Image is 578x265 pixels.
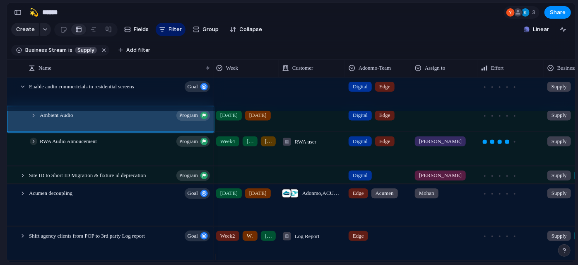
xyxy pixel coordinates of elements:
[220,231,235,240] span: Week2
[185,81,210,92] button: goal
[552,137,567,145] span: Supply
[419,189,434,197] span: Mohan
[265,137,272,145] span: [DATE]
[220,189,238,197] span: [DATE]
[379,83,390,91] span: Edge
[552,171,567,180] span: Supply
[126,46,150,54] span: Add filter
[188,187,198,199] span: goal
[353,231,364,240] span: Edge
[552,83,567,91] span: Supply
[419,171,462,180] span: [PERSON_NAME]
[353,83,368,91] span: Digital
[67,46,74,55] button: is
[353,189,364,197] span: Edge
[379,137,390,145] span: Edge
[121,23,152,36] button: Fields
[249,111,267,119] span: [DATE]
[40,110,73,119] span: Ambient Audio
[16,25,35,34] span: Create
[169,25,182,34] span: Filter
[249,189,267,197] span: [DATE]
[68,46,72,54] span: is
[77,46,94,54] span: Supply
[29,7,39,18] div: 💫
[226,64,238,72] span: Week
[203,25,219,34] span: Group
[73,46,99,55] button: Supply
[491,64,504,72] span: Effort
[11,23,39,36] button: Create
[185,188,210,199] button: goal
[532,8,538,17] span: 3
[302,189,341,197] span: Adonmo , ACUMEN
[27,6,41,19] button: 💫
[189,23,223,36] button: Group
[353,111,368,119] span: Digital
[179,109,198,121] span: program
[29,170,146,180] span: Site ID to Short ID Migration & fixture id deprecation
[176,136,210,146] button: program
[156,23,185,36] button: Filter
[240,25,263,34] span: Collapse
[550,8,566,17] span: Share
[39,64,51,72] span: Name
[376,189,394,197] span: Acumen
[226,23,266,36] button: Collapse
[295,137,316,146] span: RWA user
[40,136,97,145] span: RWA Audio Annoucement
[265,231,272,240] span: [DATE]
[176,170,210,181] button: program
[176,110,210,121] button: program
[29,188,72,197] span: Acumen decoupling
[292,64,313,72] span: Customer
[179,170,198,181] span: program
[29,81,134,91] span: Enable audio commericials in residential screens
[520,23,552,36] button: Linear
[552,231,567,240] span: Supply
[425,64,445,72] span: Assign to
[247,137,253,145] span: [DATE]
[188,81,198,92] span: goal
[552,111,567,119] span: Supply
[353,171,368,180] span: Digital
[247,231,253,240] span: Week3
[179,135,198,147] span: program
[353,137,368,145] span: Digital
[359,64,391,72] span: Adonmo-Team
[544,6,571,19] button: Share
[552,189,567,197] span: Supply
[25,46,67,54] span: Business Stream
[188,230,198,241] span: goal
[29,230,145,240] span: Shift agency clients from POP to 3rd party Log report
[220,111,238,119] span: [DATE]
[295,232,320,240] span: Log Report
[379,111,390,119] span: Edge
[113,44,155,56] button: Add filter
[185,230,210,241] button: goal
[533,25,549,34] span: Linear
[220,137,235,145] span: Week4
[134,25,149,34] span: Fields
[419,137,462,145] span: [PERSON_NAME]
